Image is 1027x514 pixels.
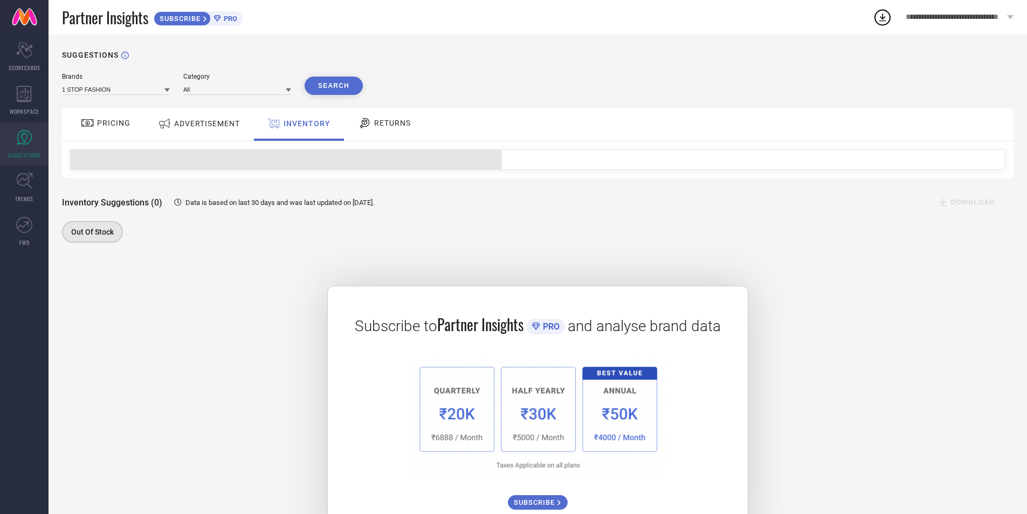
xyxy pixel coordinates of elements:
span: Partner Insights [437,313,523,335]
button: Search [305,77,363,95]
span: INVENTORY [284,119,330,128]
a: SUBSCRIBEPRO [154,9,243,26]
div: Brands [62,73,170,80]
span: ADVERTISEMENT [174,119,240,128]
h1: SUGGESTIONS [62,51,119,59]
span: PRICING [97,119,130,127]
span: SUBSCRIBE [154,15,203,23]
div: Category [183,73,291,80]
span: SCORECARDS [9,64,40,72]
span: PRO [221,15,237,23]
div: Open download list [873,8,892,27]
span: RETURNS [374,119,411,127]
span: SUBSCRIBE [514,498,557,506]
span: TRENDS [15,195,33,203]
span: WORKSPACE [10,107,39,115]
span: FWD [19,238,30,246]
span: Data is based on last 30 days and was last updated on [DATE] . [185,198,374,207]
a: SUBSCRIBE [508,487,568,510]
span: Out Of Stock [71,228,114,236]
span: PRO [540,321,560,332]
span: Partner Insights [62,6,148,29]
span: Inventory Suggestions (0) [62,197,162,208]
span: Subscribe to [355,317,437,335]
img: 1a6fb96cb29458d7132d4e38d36bc9c7.png [409,357,666,476]
span: SUGGESTIONS [8,151,41,159]
span: and analyse brand data [568,317,721,335]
